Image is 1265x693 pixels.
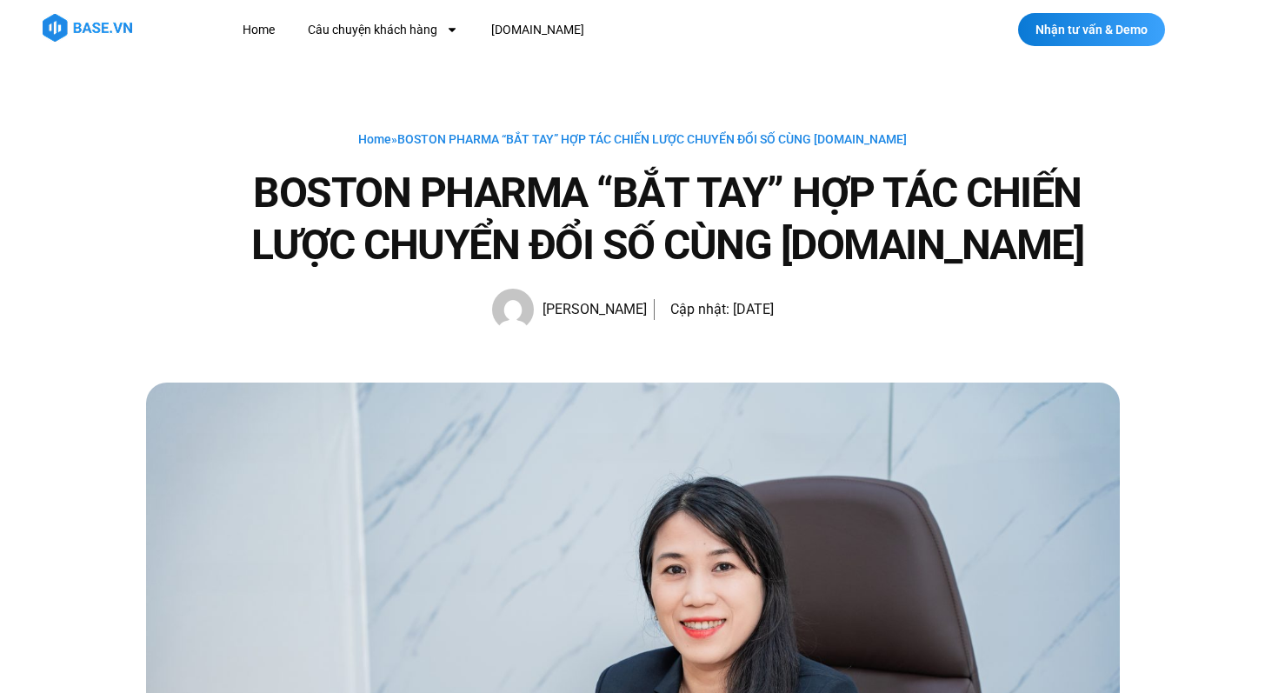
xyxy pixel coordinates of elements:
[670,301,729,317] span: Cập nhật:
[1035,23,1148,36] span: Nhận tư vấn & Demo
[358,132,391,146] a: Home
[1018,13,1165,46] a: Nhận tư vấn & Demo
[216,167,1120,271] h1: BOSTON PHARMA “BẮT TAY” HỢP TÁC CHIẾN LƯỢC CHUYỂN ĐỔI SỐ CÙNG [DOMAIN_NAME]
[492,289,647,330] a: Picture of Hạnh Hoàng [PERSON_NAME]
[230,14,903,46] nav: Menu
[478,14,597,46] a: [DOMAIN_NAME]
[733,301,774,317] time: [DATE]
[358,132,907,146] span: »
[492,289,534,330] img: Picture of Hạnh Hoàng
[397,132,907,146] span: BOSTON PHARMA “BẮT TAY” HỢP TÁC CHIẾN LƯỢC CHUYỂN ĐỔI SỐ CÙNG [DOMAIN_NAME]
[230,14,288,46] a: Home
[534,297,647,322] span: [PERSON_NAME]
[295,14,471,46] a: Câu chuyện khách hàng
